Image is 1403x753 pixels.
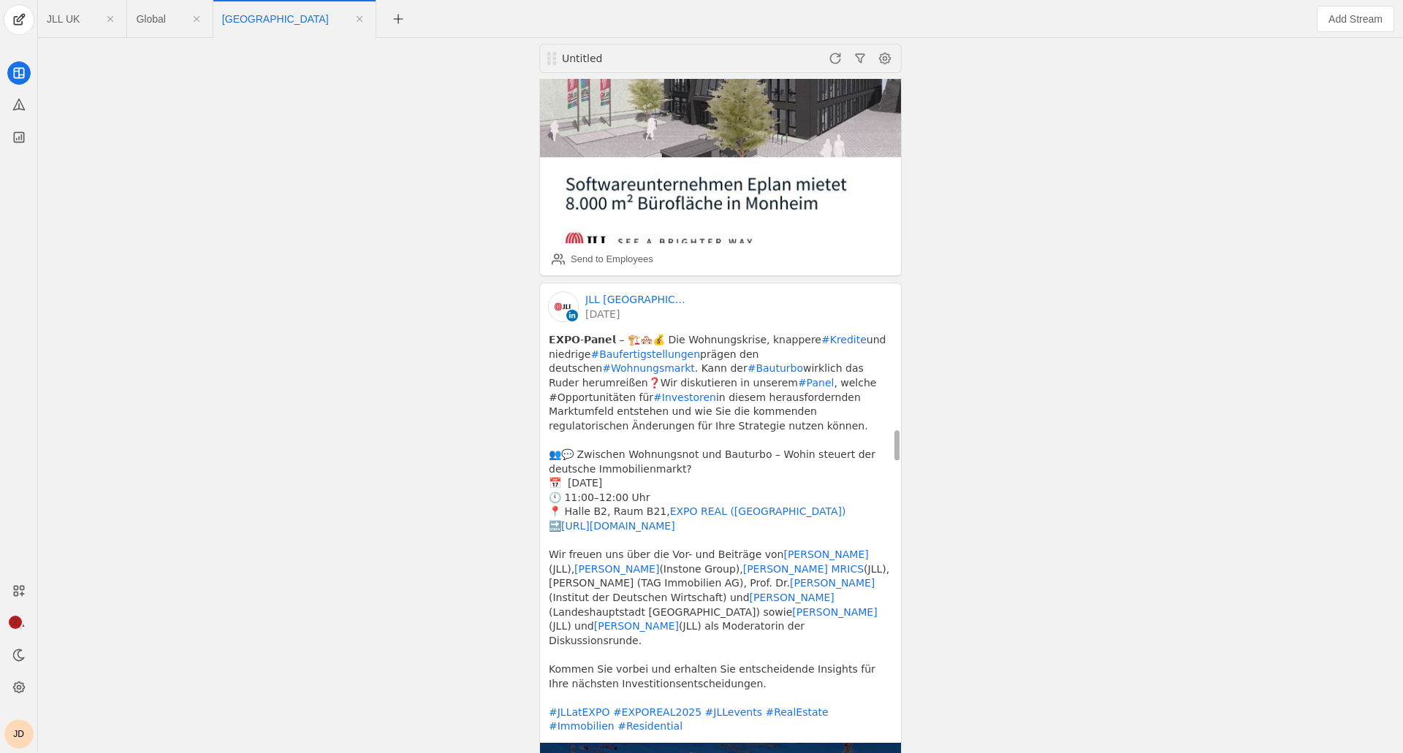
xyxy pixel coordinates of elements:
div: Send to Employees [571,252,653,267]
a: #Panel [798,377,834,389]
a: #JLLatEXPO [549,706,609,718]
div: Untitled [562,51,736,66]
a: [PERSON_NAME] [783,548,868,560]
a: JLL [GEOGRAPHIC_DATA] [585,292,688,307]
a: [DATE] [585,307,688,321]
app-icon-button: Close Tab [97,6,123,32]
button: Add Stream [1317,6,1394,32]
a: #Baufertigstellungen [590,348,700,360]
app-icon-button: Close Tab [346,6,373,32]
span: Click to edit name [222,14,329,24]
a: [PERSON_NAME] [574,563,659,575]
span: Click to edit name [47,14,80,24]
a: [URL][DOMAIN_NAME] [561,520,675,532]
a: [PERSON_NAME] [750,592,834,603]
pre: 𝗘𝗫𝗣𝗢-𝗣𝗮𝗻𝗲𝗹 – 🏗️🏘️💰 Die Wohnungskrise, knappere und niedrige prägen den deutschen . Kann der wirkl... [549,333,892,734]
span: Click to edit name [136,14,165,24]
a: #Wohnungsmarkt [602,362,695,374]
app-icon-button: New Tab [385,12,411,24]
app-icon-button: Close Tab [183,6,210,32]
button: JD [4,719,34,749]
a: #Immobilien [549,720,615,732]
a: #Investoren [653,391,716,403]
span: 2 [9,616,22,629]
a: #Residential [617,720,683,732]
a: EXPO REAL ([GEOGRAPHIC_DATA]) [670,505,846,517]
a: [PERSON_NAME] [792,606,877,618]
a: #RealEstate [765,706,828,718]
a: #Bauturbo [748,362,803,374]
a: [PERSON_NAME] [790,577,875,589]
span: Add Stream [1328,12,1383,26]
a: #Kredite [821,334,867,345]
a: [PERSON_NAME] MRICS [743,563,864,575]
button: Send to Employees [546,248,659,271]
a: [PERSON_NAME] [594,620,679,632]
a: #JLLevents [705,706,762,718]
a: #EXPOREAL2025 [613,706,701,718]
img: cache [549,292,578,321]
